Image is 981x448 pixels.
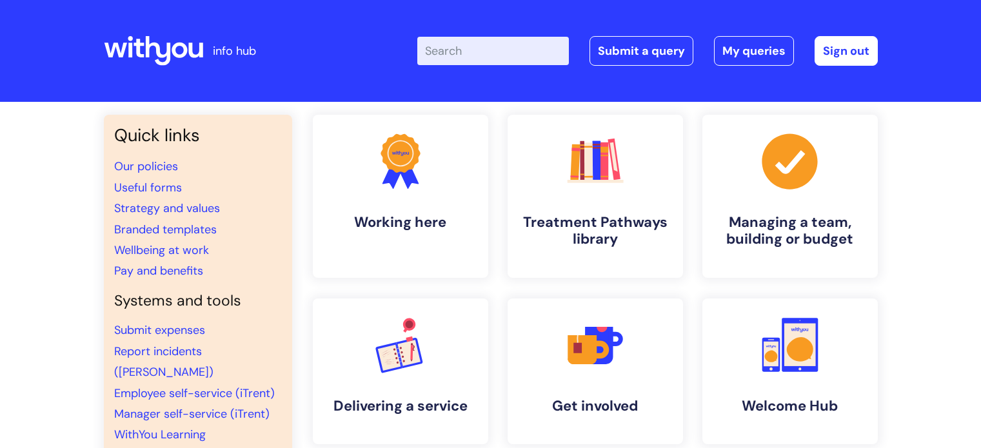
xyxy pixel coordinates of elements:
a: WithYou Learning [114,427,206,442]
a: Welcome Hub [702,298,878,444]
a: Report incidents ([PERSON_NAME]) [114,344,213,380]
h4: Welcome Hub [713,398,867,414]
a: Branded templates [114,222,217,237]
a: Useful forms [114,180,182,195]
a: Working here [313,115,488,278]
h3: Quick links [114,125,282,146]
a: Employee self-service (iTrent) [114,385,275,401]
h4: Working here [323,214,478,231]
a: Our policies [114,159,178,174]
h4: Managing a team, building or budget [713,214,867,248]
div: | - [417,36,878,66]
h4: Get involved [518,398,673,414]
a: Submit expenses [114,322,205,338]
a: Submit a query [590,36,693,66]
h4: Treatment Pathways library [518,214,673,248]
input: Search [417,37,569,65]
a: Delivering a service [313,298,488,444]
a: Sign out [815,36,878,66]
a: Get involved [508,298,683,444]
h4: Delivering a service [323,398,478,414]
a: Managing a team, building or budget [702,115,878,278]
a: Wellbeing at work [114,242,209,258]
a: Strategy and values [114,200,220,216]
h4: Systems and tools [114,292,282,310]
p: info hub [213,41,256,61]
a: My queries [714,36,794,66]
a: Manager self-service (iTrent) [114,406,270,422]
a: Pay and benefits [114,263,203,278]
a: Treatment Pathways library [508,115,683,278]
